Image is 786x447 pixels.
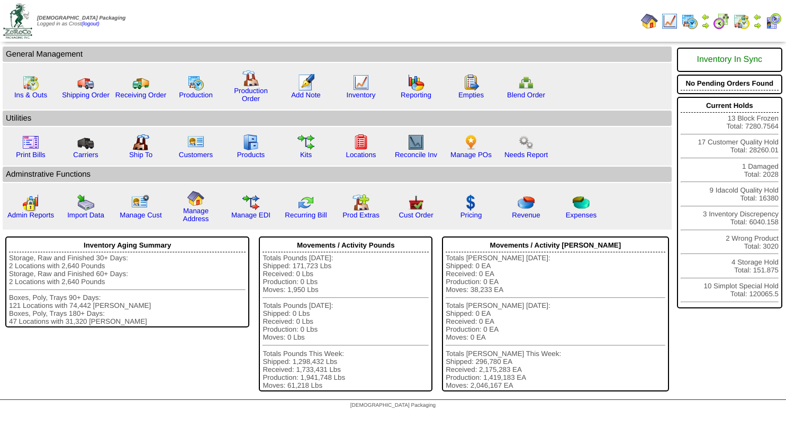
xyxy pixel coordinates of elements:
span: Logged in as Crost [37,15,125,27]
div: Totals [PERSON_NAME] [DATE]: Shipped: 0 EA Received: 0 EA Production: 0 EA Moves: 38,233 EA Total... [446,254,665,389]
div: 13 Block Frozen Total: 7280.7564 17 Customer Quality Hold Total: 28260.01 1 Damaged Total: 2028 9... [677,97,782,308]
td: Adminstrative Functions [3,167,672,182]
div: Totals Pounds [DATE]: Shipped: 171,723 Lbs Received: 0 Lbs Production: 0 Lbs Moves: 1,950 Lbs Tot... [263,254,429,389]
img: home.gif [187,190,204,207]
a: Manage Cust [120,211,161,219]
a: Print Bills [16,151,46,159]
a: Reporting [401,91,431,99]
img: truck3.gif [77,134,94,151]
img: calendarblend.gif [713,13,730,30]
img: locations.gif [353,134,369,151]
img: line_graph.gif [661,13,678,30]
td: Utilities [3,111,672,126]
span: [DEMOGRAPHIC_DATA] Packaging [350,403,436,408]
a: Carriers [73,151,98,159]
img: calendarcustomer.gif [765,13,782,30]
img: reconcile.gif [297,194,314,211]
img: calendarinout.gif [22,74,39,91]
img: import.gif [77,194,94,211]
a: Ins & Outs [14,91,47,99]
a: Empties [458,91,484,99]
td: General Management [3,47,672,62]
img: truck.gif [77,74,94,91]
a: Recurring Bill [285,211,327,219]
a: Admin Reports [7,211,54,219]
a: Manage POs [450,151,492,159]
img: arrowright.gif [701,21,710,30]
img: zoroco-logo-small.webp [3,3,32,39]
a: Production [179,91,213,99]
a: Import Data [67,211,104,219]
a: Pricing [460,211,482,219]
img: line_graph.gif [353,74,369,91]
a: Expenses [566,211,597,219]
img: arrowleft.gif [701,13,710,21]
img: dollar.gif [463,194,480,211]
a: Receiving Order [115,91,166,99]
img: calendarprod.gif [187,74,204,91]
img: factory2.gif [132,134,149,151]
div: Movements / Activity [PERSON_NAME] [446,239,665,252]
img: workflow.gif [297,134,314,151]
div: Inventory Aging Summary [9,239,246,252]
a: Cust Order [399,211,433,219]
a: Locations [346,151,376,159]
img: cust_order.png [408,194,424,211]
img: prodextras.gif [353,194,369,211]
img: pie_chart.png [518,194,535,211]
img: po.png [463,134,480,151]
div: Storage, Raw and Finished 30+ Days: 2 Locations with 2,640 Pounds Storage, Raw and Finished 60+ D... [9,254,246,325]
span: [DEMOGRAPHIC_DATA] Packaging [37,15,125,21]
a: Manage Address [183,207,209,223]
img: invoice2.gif [22,134,39,151]
a: (logout) [82,21,100,27]
img: truck2.gif [132,74,149,91]
a: Manage EDI [231,211,270,219]
a: Customers [179,151,213,159]
img: factory.gif [242,70,259,87]
div: Inventory In Sync [681,50,779,70]
img: customers.gif [187,134,204,151]
img: workorder.gif [463,74,480,91]
a: Needs Report [504,151,548,159]
img: home.gif [641,13,658,30]
a: Reconcile Inv [395,151,437,159]
img: calendarprod.gif [681,13,698,30]
a: Inventory [347,91,376,99]
img: pie_chart2.png [573,194,590,211]
a: Kits [300,151,312,159]
a: Products [237,151,265,159]
img: cabinet.gif [242,134,259,151]
a: Revenue [512,211,540,219]
a: Prod Extras [342,211,380,219]
img: arrowleft.gif [753,13,762,21]
div: No Pending Orders Found [681,77,779,90]
a: Ship To [129,151,152,159]
img: orders.gif [297,74,314,91]
a: Add Note [291,91,321,99]
div: Current Holds [681,99,779,113]
img: edi.gif [242,194,259,211]
img: workflow.png [518,134,535,151]
img: graph.gif [408,74,424,91]
img: calendarinout.gif [733,13,750,30]
img: graph2.png [22,194,39,211]
img: arrowright.gif [753,21,762,30]
img: line_graph2.gif [408,134,424,151]
a: Shipping Order [62,91,110,99]
img: network.png [518,74,535,91]
img: managecust.png [131,194,151,211]
a: Blend Order [507,91,545,99]
a: Production Order [234,87,268,103]
div: Movements / Activity Pounds [263,239,429,252]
